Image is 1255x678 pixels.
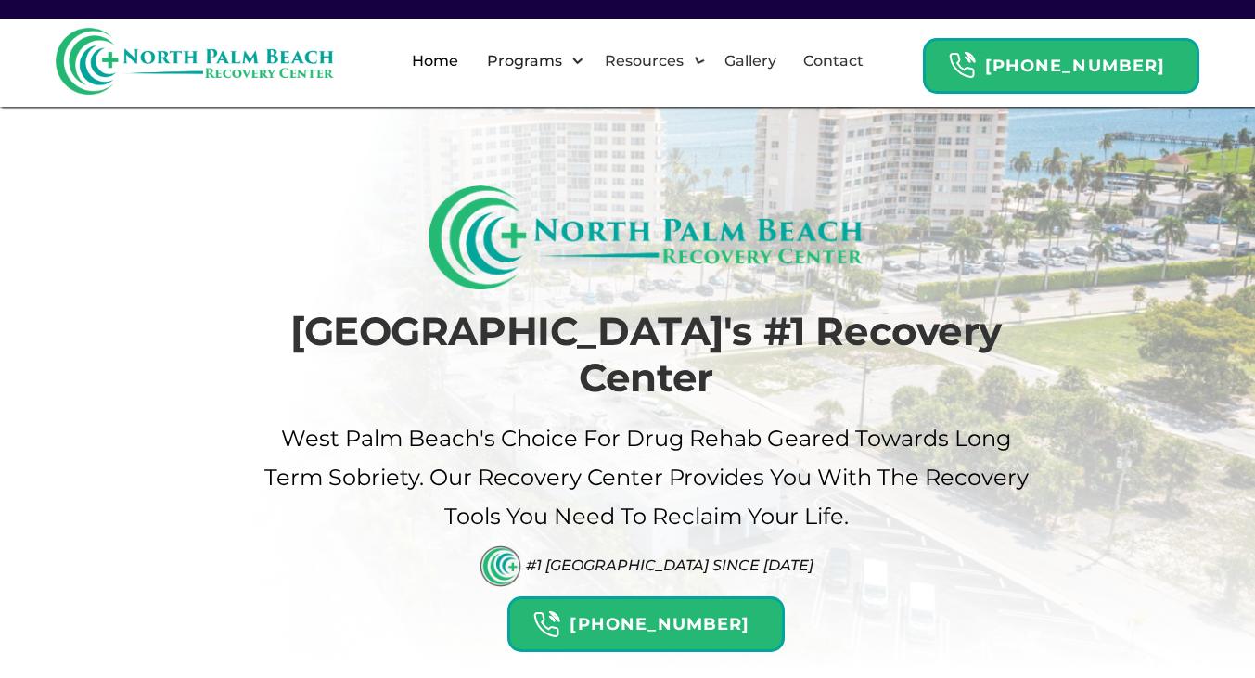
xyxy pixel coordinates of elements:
p: West palm beach's Choice For drug Rehab Geared Towards Long term sobriety. Our Recovery Center pr... [262,419,1031,536]
div: Programs [482,50,567,72]
h1: [GEOGRAPHIC_DATA]'s #1 Recovery Center [262,308,1031,402]
div: #1 [GEOGRAPHIC_DATA] Since [DATE] [526,556,813,574]
a: Header Calendar Icons[PHONE_NUMBER] [507,587,784,652]
a: Header Calendar Icons[PHONE_NUMBER] [923,29,1199,94]
strong: [PHONE_NUMBER] [570,614,749,634]
img: Header Calendar Icons [532,610,560,639]
div: Resources [600,50,688,72]
img: North Palm Beach Recovery Logo (Rectangle) [429,185,864,289]
div: Resources [589,32,711,91]
a: Gallery [713,32,788,91]
a: Home [401,32,469,91]
img: Header Calendar Icons [948,51,976,80]
strong: [PHONE_NUMBER] [985,56,1165,76]
div: Programs [471,32,589,91]
a: Contact [792,32,875,91]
